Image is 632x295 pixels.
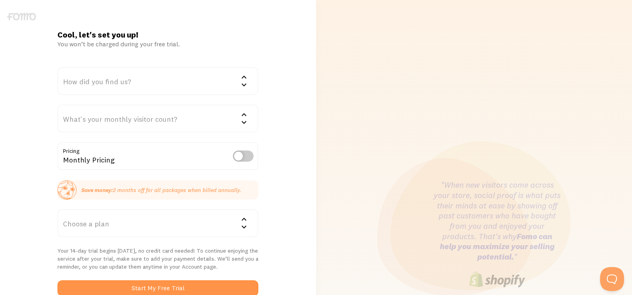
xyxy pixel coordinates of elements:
h3: "When new visitors come across your store, social proof is what puts their minds at ease by showi... [433,180,561,262]
strong: Save money: [81,186,113,194]
div: Choose a plan [57,209,258,237]
h1: Cool, let's set you up! [57,30,258,40]
img: shopify-logo-6cb0242e8808f3daf4ae861e06351a6977ea544d1a5c563fd64e3e69b7f1d4c4.png [469,271,525,287]
div: What's your monthly visitor count? [57,105,258,133]
div: Monthly Pricing [57,142,258,171]
div: You won’t be charged during your free trial. [57,40,258,48]
img: fomo-logo-gray-b99e0e8ada9f9040e2984d0d95b3b12da0074ffd48d1e5cb62ac37fc77b0b268.svg [7,13,36,20]
iframe: Help Scout Beacon - Open [600,267,624,291]
p: 2 months off for all packages when billed annually. [81,186,241,194]
p: Your 14-day trial begins [DATE], no credit card needed! To continue enjoying the service after yo... [57,247,258,271]
div: How did you find us? [57,67,258,95]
